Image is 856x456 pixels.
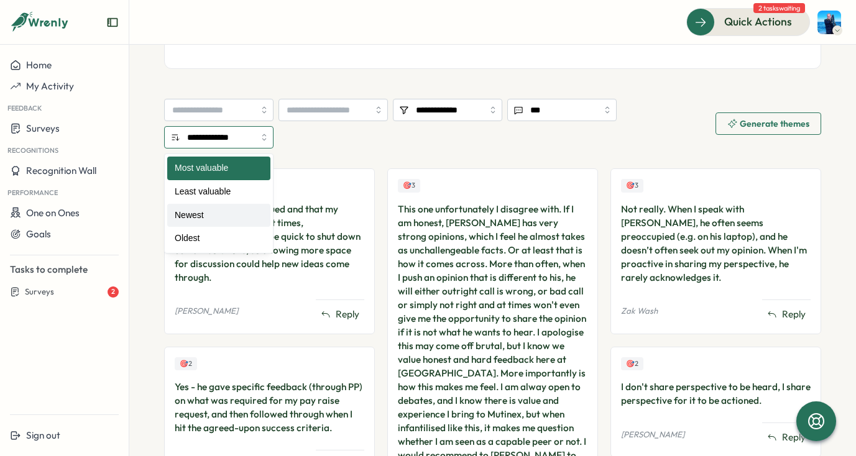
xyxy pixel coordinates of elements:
p: Tasks to complete [10,263,119,276]
div: 2 [108,286,119,298]
button: Reply [762,428,811,447]
span: My Activity [26,80,74,92]
span: Reply [782,431,806,444]
div: I don't share perspective to be heard, I share perspective for it to be actioned. [621,380,811,408]
p: [PERSON_NAME] [621,429,684,440]
button: Reply [316,305,364,324]
span: Generate themes [740,119,809,128]
span: Surveys [25,286,54,298]
div: Upvotes [621,179,643,192]
span: Reply [782,308,806,321]
div: Newest [167,204,270,227]
div: Yes - he gave specific feedback (through PP) on what was required for my pay raise request, and t... [175,380,364,435]
p: Zak Wash [621,306,658,317]
div: Least valuable [167,180,270,204]
button: Generate themes [716,112,821,135]
span: One on Ones [26,207,80,219]
img: Henry Innis [817,11,841,34]
button: Reply [762,305,811,324]
span: Goals [26,228,51,240]
div: Most valuable [167,157,270,180]
span: Recognition Wall [26,165,96,176]
div: Upvotes [175,357,197,370]
span: Quick Actions [724,14,792,30]
button: Quick Actions [686,8,810,35]
div: Upvotes [621,357,643,370]
span: Sign out [26,429,60,441]
div: Oldest [167,227,270,250]
span: Home [26,59,52,71]
p: [PERSON_NAME] [175,306,238,317]
span: Surveys [26,122,60,134]
div: Upvotes [398,179,420,192]
span: Reply [336,308,359,321]
span: 2 tasks waiting [753,3,805,13]
button: Expand sidebar [106,16,119,29]
div: Not really. When I speak with [PERSON_NAME], he often seems preoccupied (e.g. on his laptop), and... [621,203,811,285]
